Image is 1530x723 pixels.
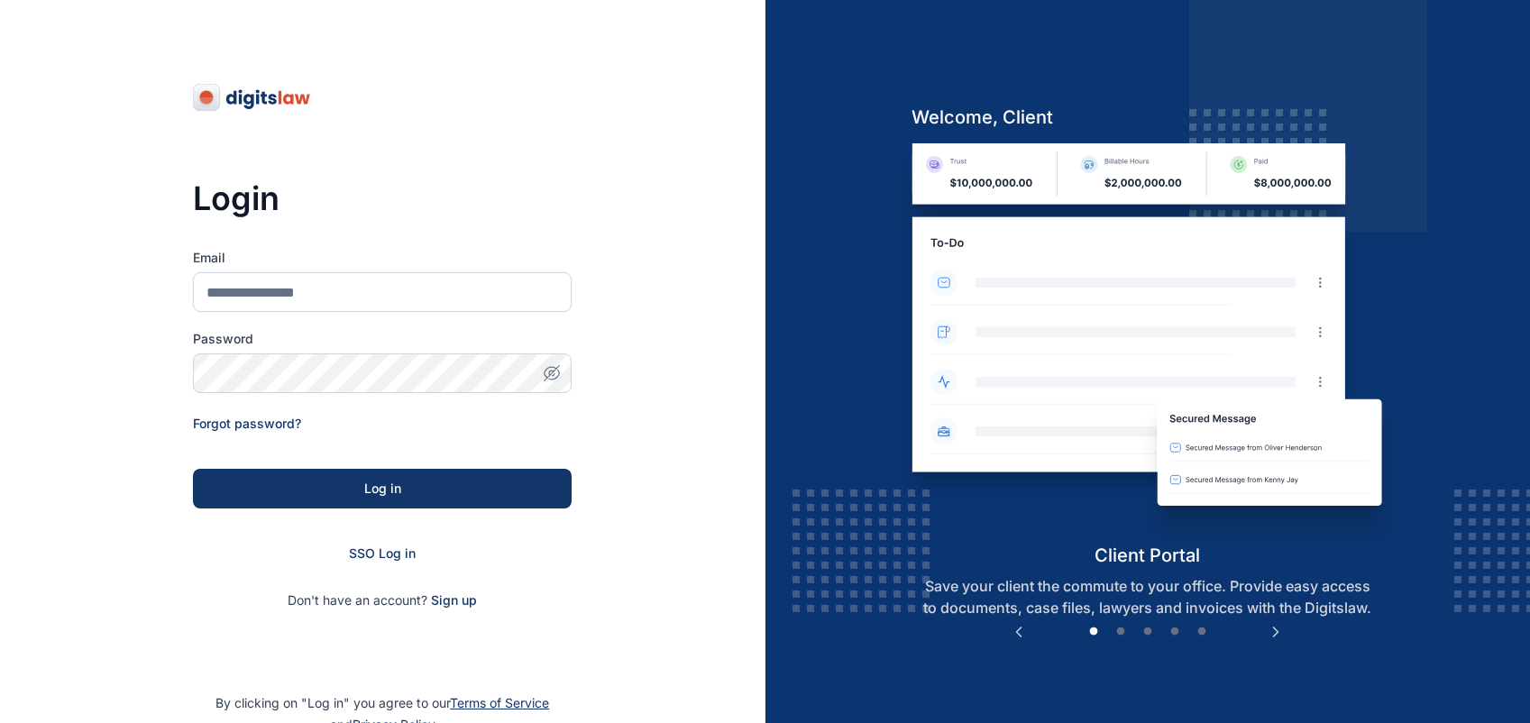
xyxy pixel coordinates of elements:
p: Save your client the commute to your office. Provide easy access to documents, case files, lawyer... [897,575,1397,618]
button: 3 [1139,623,1157,641]
label: Email [193,249,572,267]
button: 1 [1085,623,1103,641]
button: 4 [1166,623,1184,641]
button: Previous [1010,623,1028,641]
img: digitslaw-logo [193,83,312,112]
h5: welcome, client [897,105,1397,130]
label: Password [193,330,572,348]
p: Don't have an account? [193,591,572,609]
button: 5 [1193,623,1211,641]
button: Next [1267,623,1285,641]
button: Log in [193,469,572,508]
img: client-portal [897,143,1397,543]
a: Terms of Service [450,695,549,710]
div: Log in [222,480,543,498]
button: 2 [1112,623,1130,641]
a: Forgot password? [193,416,301,431]
h5: client portal [897,543,1397,568]
a: Sign up [431,592,477,608]
h3: Login [193,180,572,216]
span: Sign up [431,591,477,609]
a: SSO Log in [349,545,416,561]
